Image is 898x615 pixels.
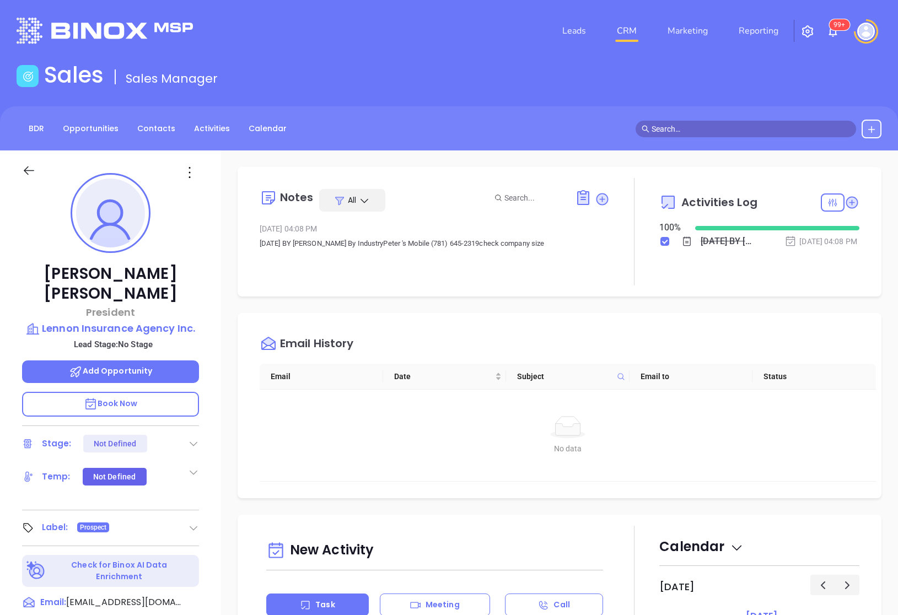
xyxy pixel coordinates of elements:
a: Lennon Insurance Agency Inc. [22,321,199,336]
h2: [DATE] [659,581,695,593]
span: Sales Manager [126,70,218,87]
a: Opportunities [56,120,125,138]
div: Notes [280,192,314,203]
div: Not Defined [94,435,136,452]
img: iconNotification [826,25,840,38]
img: Ai-Enrich-DaqCidB-.svg [26,561,46,580]
p: Lead Stage: No Stage [28,337,199,352]
span: Book Now [84,398,138,409]
th: Date [383,364,507,390]
p: President [22,305,199,320]
img: logo [17,18,193,44]
a: Reporting [734,20,783,42]
span: All [348,195,356,206]
p: Meeting [426,599,460,611]
div: New Activity [266,537,603,565]
a: Marketing [663,20,712,42]
div: Stage: [42,435,72,452]
th: Status [752,364,876,390]
a: Calendar [242,120,293,138]
div: [DATE] 04:08 PM [784,235,857,247]
span: Activities Log [681,197,757,208]
div: 100 % [659,221,681,234]
span: Email: [40,596,66,610]
span: Prospect [80,521,107,533]
img: iconSetting [801,25,814,38]
div: [DATE] BY [PERSON_NAME] By IndustryPeter 's Mobile (781) 645-2319check company size [701,233,754,250]
p: Check for Binox AI Data Enrichment [47,559,191,582]
p: Task [315,599,335,611]
p: [DATE] BY [PERSON_NAME] By IndustryPeter 's Mobile (781) 645-2319check company size [260,237,610,250]
a: Contacts [131,120,182,138]
p: [PERSON_NAME] [PERSON_NAME] [22,264,199,304]
button: Previous day [810,575,835,595]
input: Search… [652,123,850,135]
p: Call [553,599,569,611]
a: BDR [22,120,51,138]
span: Add Opportunity [69,365,153,376]
th: Email to [630,364,753,390]
h1: Sales [44,62,104,88]
img: user [857,23,875,40]
div: Label: [42,519,68,536]
input: Search... [504,192,563,204]
div: No data [273,443,863,455]
button: Next day [835,575,859,595]
span: [EMAIL_ADDRESS][DOMAIN_NAME] [66,596,182,609]
a: Activities [187,120,236,138]
sup: 100 [829,19,849,30]
a: Leads [558,20,590,42]
div: [DATE] 04:08 PM [260,220,610,237]
div: Temp: [42,468,71,485]
span: Subject [517,370,612,382]
a: CRM [612,20,641,42]
th: Email [260,364,383,390]
div: Not Defined [93,468,136,485]
span: Calendar [659,537,744,555]
span: Date [394,370,493,382]
div: Email History [280,338,353,353]
span: search [642,125,649,133]
img: profile-user [76,179,145,247]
